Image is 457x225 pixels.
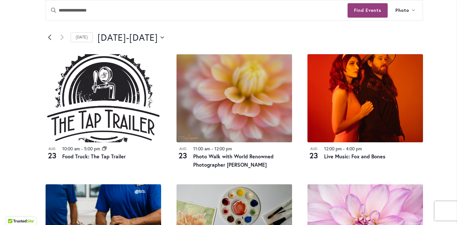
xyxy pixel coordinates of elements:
[58,34,66,41] a: Next Events
[307,146,320,152] span: Aug
[71,32,93,42] a: Click to select today's date
[177,146,189,152] span: Aug
[62,146,80,152] time: 10:00 am
[46,146,58,152] span: Aug
[46,54,161,142] img: Food Truck: The Tap Trailer
[307,150,320,161] span: 23
[177,54,292,142] img: 5f05bd9d6d40790f1c73b07957c2b110
[62,153,126,160] a: Food Truck: The Tap Trailer
[388,0,423,21] button: Photo
[5,202,23,220] iframe: Launch Accessibility Center
[46,0,348,21] input: Enter Keyword. Search for events by Keyword.
[324,146,342,152] time: 12:00 pm
[193,153,273,168] a: Photo Walk with World Renowned Photographer [PERSON_NAME]
[126,31,129,44] span: -
[84,146,100,152] time: 5:00 pm
[177,150,189,161] span: 23
[307,54,423,142] img: Fox and Bones
[214,146,232,152] time: 12:00 pm
[46,150,58,161] span: 23
[46,34,53,41] a: Previous Events
[324,153,385,160] a: Live Music: Fox and Bones
[395,7,409,14] span: Photo
[98,31,126,44] span: [DATE]
[81,146,83,152] span: -
[129,31,158,44] span: [DATE]
[346,146,362,152] time: 4:00 pm
[348,3,388,18] button: Find Events
[211,146,213,152] span: -
[343,146,345,152] span: -
[98,31,164,44] button: Click to toggle datepicker
[193,146,210,152] time: 11:00 am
